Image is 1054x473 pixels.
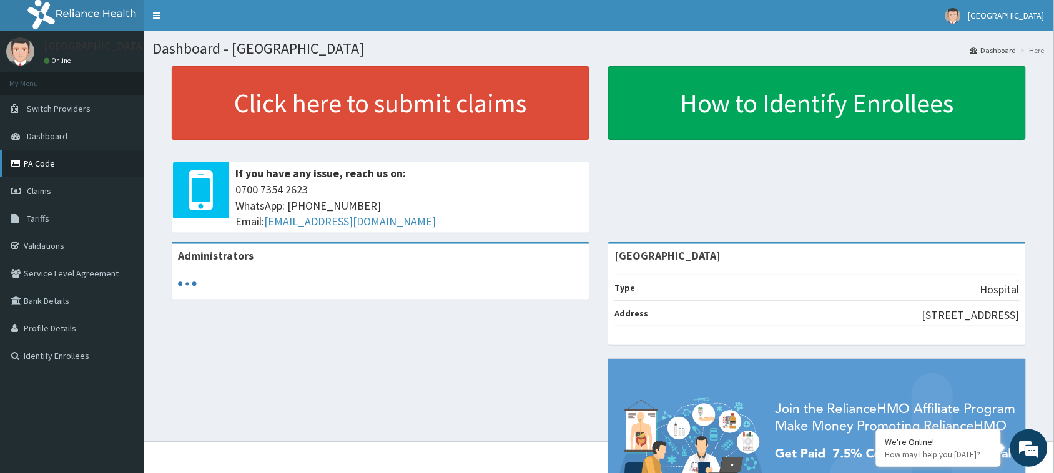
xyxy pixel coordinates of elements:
li: Here [1018,45,1045,56]
span: 0700 7354 2623 WhatsApp: [PHONE_NUMBER] Email: [235,182,583,230]
a: Online [44,56,74,65]
b: Type [614,282,635,293]
a: Click here to submit claims [172,66,589,140]
p: [GEOGRAPHIC_DATA] [44,41,147,52]
span: Claims [27,185,51,197]
strong: [GEOGRAPHIC_DATA] [614,248,721,263]
b: Administrators [178,248,254,263]
b: If you have any issue, reach us on: [235,166,406,180]
p: [STREET_ADDRESS] [922,307,1020,323]
b: Address [614,308,648,319]
img: User Image [6,37,34,66]
span: [GEOGRAPHIC_DATA] [968,10,1045,21]
img: User Image [945,8,961,24]
a: [EMAIL_ADDRESS][DOMAIN_NAME] [264,214,436,228]
a: Dashboard [970,45,1017,56]
span: Tariffs [27,213,49,224]
span: Dashboard [27,130,67,142]
svg: audio-loading [178,275,197,293]
p: How may I help you today? [885,449,992,460]
div: We're Online! [885,436,992,447]
p: Hospital [980,281,1020,298]
a: How to Identify Enrollees [608,66,1026,140]
span: Switch Providers [27,103,91,114]
h1: Dashboard - [GEOGRAPHIC_DATA] [153,41,1045,57]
